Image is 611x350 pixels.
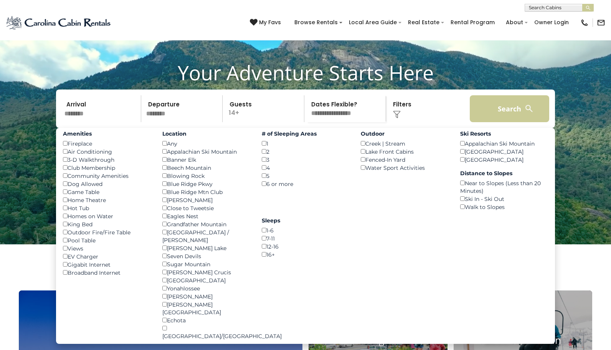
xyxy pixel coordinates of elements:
[262,242,350,250] div: 12-16
[259,18,281,27] span: My Favs
[6,15,112,30] img: Blue-2.png
[597,18,605,27] img: mail-regular-black.png
[162,252,250,260] div: Seven Devils
[460,195,548,203] div: Ski In - Ski Out
[63,244,151,252] div: Views
[63,212,151,220] div: Homes on Water
[447,17,499,28] a: Rental Program
[63,188,151,196] div: Game Table
[404,17,443,28] a: Real Estate
[162,276,250,284] div: [GEOGRAPHIC_DATA]
[63,172,151,180] div: Community Amenities
[361,148,449,156] div: Lake Front Cabins
[162,324,250,340] div: [GEOGRAPHIC_DATA]/[GEOGRAPHIC_DATA]
[162,292,250,300] div: [PERSON_NAME]
[63,164,151,172] div: Club Membership
[162,212,250,220] div: Eagles Nest
[162,148,250,156] div: Appalachian Ski Mountain
[460,130,548,138] label: Ski Resorts
[470,95,549,122] button: Search
[63,180,151,188] div: Dog Allowed
[393,111,401,118] img: filter--v1.png
[262,164,350,172] div: 4
[63,228,151,236] div: Outdoor Fire/Fire Table
[63,130,151,138] label: Amenities
[162,300,250,316] div: [PERSON_NAME][GEOGRAPHIC_DATA]
[291,17,342,28] a: Browse Rentals
[460,156,548,164] div: [GEOGRAPHIC_DATA]
[361,139,449,148] div: Creek | Stream
[262,156,350,164] div: 3
[162,268,250,276] div: [PERSON_NAME] Crucis
[262,172,350,180] div: 5
[580,18,589,27] img: phone-regular-black.png
[262,234,350,242] div: 7-11
[361,164,449,172] div: Water Sport Activities
[162,130,250,138] label: Location
[63,196,151,204] div: Home Theatre
[502,17,527,28] a: About
[63,260,151,269] div: Gigabit Internet
[63,204,151,212] div: Hot Tub
[162,164,250,172] div: Beech Mountain
[162,228,250,244] div: [GEOGRAPHIC_DATA] / [PERSON_NAME]
[162,220,250,228] div: Grandfather Mountain
[63,220,151,228] div: King Bed
[162,156,250,164] div: Banner Elk
[162,172,250,180] div: Blowing Rock
[361,130,449,138] label: Outdoor
[63,156,151,164] div: 3-D Walkthrough
[262,226,350,234] div: 1-6
[162,244,250,252] div: [PERSON_NAME] Lake
[162,180,250,188] div: Blue Ridge Pkwy
[309,334,448,346] h4: Blowing Rock
[530,17,573,28] a: Owner Login
[162,316,250,324] div: Echota
[162,284,250,292] div: Yonahlossee
[162,260,250,268] div: Sugar Mountain
[262,148,350,156] div: 2
[162,196,250,204] div: [PERSON_NAME]
[225,95,304,122] p: 14+
[162,139,250,148] div: Any
[460,203,548,211] div: Walk to Slopes
[262,217,350,224] label: Sleeps
[262,139,350,148] div: 1
[63,148,151,156] div: Air Conditioning
[460,139,548,148] div: Appalachian Ski Mountain
[345,17,401,28] a: Local Area Guide
[250,18,283,27] a: My Favs
[162,204,250,212] div: Close to Tweetsie
[18,264,593,290] h3: Select Your Destination
[460,148,548,156] div: [GEOGRAPHIC_DATA]
[262,180,350,188] div: 6 or more
[524,104,534,113] img: search-regular-white.png
[454,334,593,346] h4: Beech Mountain
[460,169,548,177] label: Distance to Slopes
[6,61,605,85] h1: Your Adventure Starts Here
[63,139,151,148] div: Fireplace
[162,188,250,196] div: Blue Ridge Mtn Club
[460,179,548,195] div: Near to Slopes (Less than 20 Minutes)
[361,156,449,164] div: Fenced-In Yard
[262,250,350,259] div: 16+
[63,236,151,244] div: Pool Table
[262,130,350,138] label: # of Sleeping Areas
[63,252,151,260] div: EV Charger
[63,269,151,277] div: Broadband Internet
